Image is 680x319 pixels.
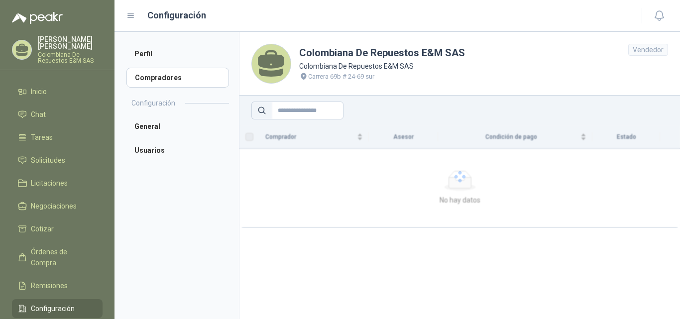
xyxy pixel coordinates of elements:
[12,82,103,101] a: Inicio
[126,140,229,160] a: Usuarios
[12,219,103,238] a: Cotizar
[31,280,68,291] span: Remisiones
[31,303,75,314] span: Configuración
[126,68,229,88] a: Compradores
[38,52,103,64] p: Colombiana De Repuestos E&M SAS
[12,128,103,147] a: Tareas
[299,45,465,61] h1: Colombiana De Repuestos E&M SAS
[31,246,93,268] span: Órdenes de Compra
[31,109,46,120] span: Chat
[31,178,68,189] span: Licitaciones
[12,174,103,193] a: Licitaciones
[131,98,175,108] h2: Configuración
[126,44,229,64] a: Perfil
[12,299,103,318] a: Configuración
[12,197,103,215] a: Negociaciones
[38,36,103,50] p: [PERSON_NAME] [PERSON_NAME]
[147,8,206,22] h1: Configuración
[31,201,77,212] span: Negociaciones
[628,44,668,56] div: Vendedor
[31,223,54,234] span: Cotizar
[308,72,374,82] p: Carrera 69b # 24-69 sur
[12,151,103,170] a: Solicitudes
[126,116,229,136] a: General
[31,86,47,97] span: Inicio
[12,242,103,272] a: Órdenes de Compra
[31,132,53,143] span: Tareas
[12,12,63,24] img: Logo peakr
[12,276,103,295] a: Remisiones
[12,105,103,124] a: Chat
[299,61,465,72] p: Colombiana De Repuestos E&M SAS
[31,155,65,166] span: Solicitudes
